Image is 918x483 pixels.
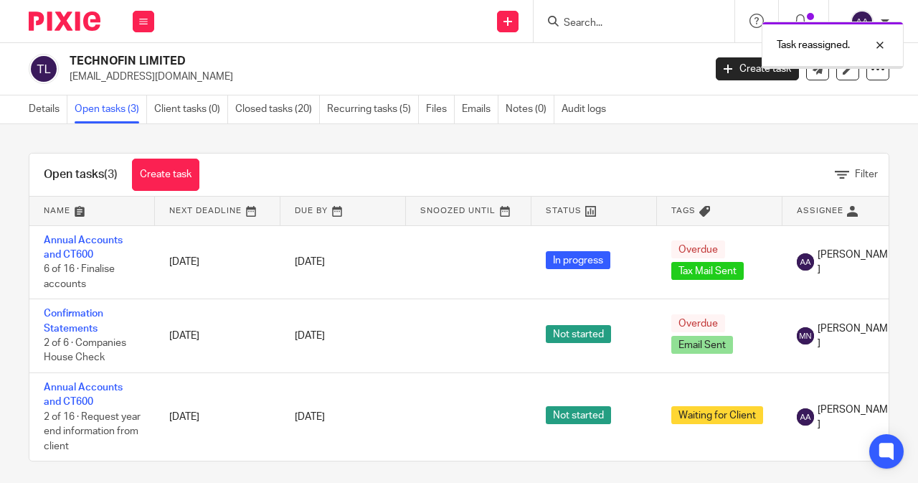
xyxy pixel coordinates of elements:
[851,10,874,33] img: svg%3E
[855,169,878,179] span: Filter
[155,299,280,373] td: [DATE]
[420,207,496,215] span: Snoozed Until
[671,336,733,354] span: Email Sent
[671,240,725,258] span: Overdue
[44,338,126,363] span: 2 of 6 · Companies House Check
[29,95,67,123] a: Details
[155,373,280,461] td: [DATE]
[426,95,455,123] a: Files
[546,251,610,269] span: In progress
[44,235,123,260] a: Annual Accounts and CT600
[70,54,569,69] h2: TECHNOFIN LIMITED
[155,225,280,299] td: [DATE]
[671,314,725,332] span: Overdue
[70,70,694,84] p: [EMAIL_ADDRESS][DOMAIN_NAME]
[797,327,814,344] img: svg%3E
[44,412,141,451] span: 2 of 16 · Request year end information from client
[818,248,894,277] span: [PERSON_NAME]
[44,167,118,182] h1: Open tasks
[235,95,320,123] a: Closed tasks (20)
[154,95,228,123] a: Client tasks (0)
[546,406,611,424] span: Not started
[44,383,123,407] a: Annual Accounts and CT600
[546,325,611,343] span: Not started
[797,408,814,426] img: svg%3E
[818,403,894,432] span: [PERSON_NAME]
[777,38,850,52] p: Task reassigned.
[295,257,325,267] span: [DATE]
[818,322,894,351] span: [PERSON_NAME]
[104,169,118,180] span: (3)
[562,95,613,123] a: Audit logs
[327,95,419,123] a: Recurring tasks (5)
[462,95,498,123] a: Emails
[671,262,744,280] span: Tax Mail Sent
[295,412,325,422] span: [DATE]
[797,253,814,271] img: svg%3E
[75,95,147,123] a: Open tasks (3)
[506,95,554,123] a: Notes (0)
[44,309,103,333] a: Confirmation Statements
[671,406,763,424] span: Waiting for Client
[716,57,799,80] a: Create task
[132,159,199,191] a: Create task
[295,331,325,341] span: [DATE]
[546,207,582,215] span: Status
[671,207,696,215] span: Tags
[29,11,100,31] img: Pixie
[29,54,59,84] img: svg%3E
[44,264,115,289] span: 6 of 16 · Finalise accounts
